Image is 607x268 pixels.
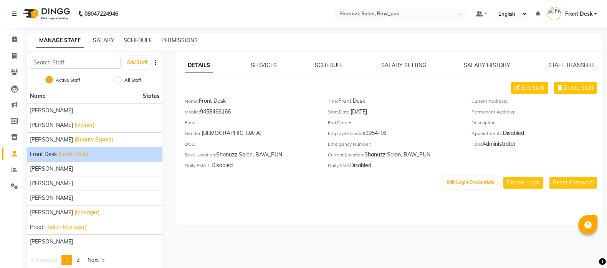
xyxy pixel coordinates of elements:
label: Current Address: [471,98,507,105]
span: Front Desk [565,10,592,18]
span: 2 [76,256,79,263]
button: Reset Password [549,177,597,189]
span: [PERSON_NAME] [30,121,73,129]
span: [PERSON_NAME] [30,179,73,187]
div: [DATE] [328,108,460,118]
a: SERVICES [251,62,277,69]
span: (Beauty Expert) [74,136,113,144]
label: Emergency Number: [328,141,371,148]
span: [PERSON_NAME] [30,136,73,144]
span: (Front Desk) [58,150,88,158]
label: Employee Code: [328,130,362,137]
div: - [328,118,460,129]
div: 9458466166 [185,108,316,118]
div: Front Desk [328,97,460,108]
span: 1 [65,256,68,263]
span: Edit Staff [521,84,544,92]
div: Disabled [328,161,460,172]
label: Current Location: [328,151,364,158]
label: Start Date: [328,109,351,115]
div: Shanuzz Salon, BAW_PUN [185,151,316,161]
span: [PERSON_NAME] [30,107,73,115]
div: e3954-16 [328,129,460,140]
label: Base Location: [185,151,216,158]
a: SALARY HISTORY [464,62,510,69]
label: Daily SMS: [328,162,350,169]
a: Next [84,255,108,265]
a: DETAILS [185,59,213,72]
span: [PERSON_NAME] [30,194,73,202]
span: [PERSON_NAME] [30,238,73,246]
a: MANAGE STAFF [36,34,84,48]
label: Active Staff [56,77,80,84]
span: Status [143,92,159,100]
label: Email: [185,119,198,126]
span: [PERSON_NAME] [30,165,73,173]
input: Search Staff [30,57,121,69]
label: Title: [328,98,338,105]
a: PERMISSIONS [161,37,198,44]
label: Permanent Address: [471,109,515,115]
a: SALARY SETTING [381,62,426,69]
span: Front Desk [30,150,57,158]
div: Front Desk [185,97,316,108]
a: SALARY [93,37,114,44]
button: Add Staff [124,56,151,69]
button: Edit Login Credentials [443,176,497,189]
span: Name [30,92,46,99]
label: Role: [471,141,482,148]
label: Description: [471,119,497,126]
label: Mobile: [185,109,200,115]
label: Appointments: [471,130,503,137]
a: SCHEDULE [124,37,152,44]
b: 08047224946 [84,3,118,25]
label: DOB: [185,141,196,148]
span: [PERSON_NAME] [30,209,73,217]
nav: Pagination [27,255,162,265]
button: Delete Staff [554,82,597,94]
a: SCHEDULE [315,62,343,69]
button: Disable Login [503,177,543,189]
label: Daily EMAIL: [185,162,212,169]
div: Disabled [185,161,316,172]
button: Edit Staff [511,82,548,94]
span: Delete Staff [564,84,594,92]
label: Gender: [185,130,202,137]
div: Administrator [471,140,603,151]
a: STAFF TRANSFER [548,62,594,69]
span: Previous [36,256,57,263]
label: Name: [185,98,199,105]
span: (Owner) [74,121,94,129]
div: Disabled [471,129,603,140]
label: All Staff [124,77,141,84]
label: End Date: [328,119,349,126]
img: Front Desk [547,7,561,20]
img: logo [20,3,72,25]
span: (Manager) [74,209,99,217]
span: (Salon Manager) [46,223,86,231]
div: Shanuzz Salon, BAW_PUN [328,151,460,161]
div: [DEMOGRAPHIC_DATA] [185,129,316,140]
span: Preeti [30,223,45,231]
div: - [185,140,316,151]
